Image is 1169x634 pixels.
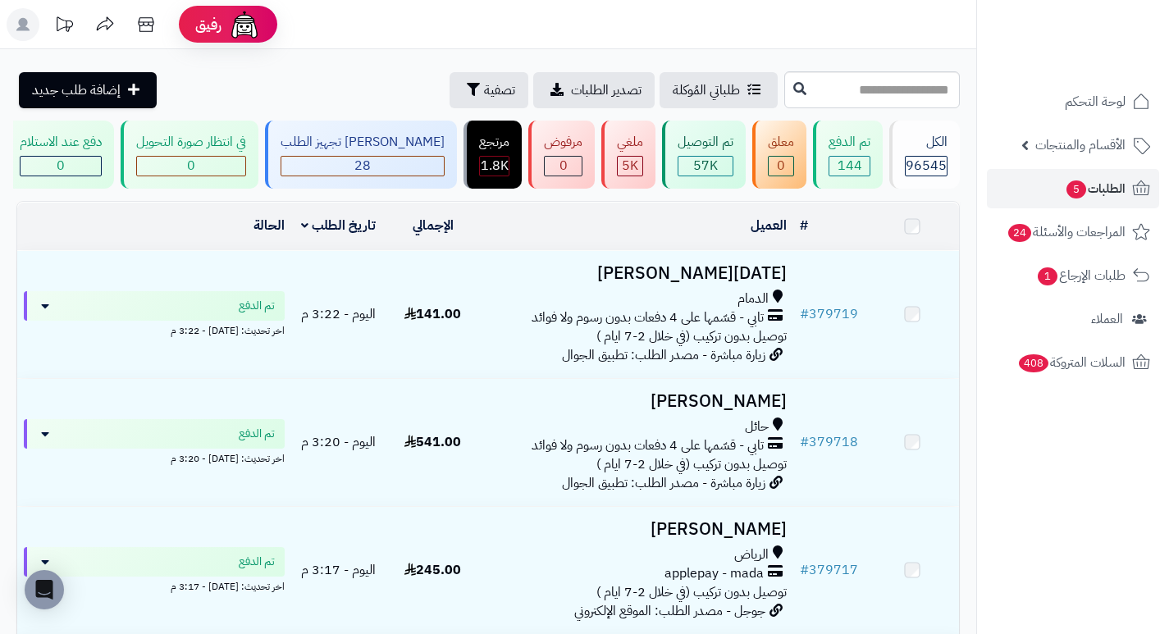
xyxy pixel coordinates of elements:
[800,304,858,324] a: #379719
[1036,264,1126,287] span: طلبات الإرجاع
[574,601,765,621] span: جوجل - مصدر الطلب: الموقع الإلكتروني
[659,121,749,189] a: تم التوصيل 57K
[24,321,285,338] div: اخر تحديث: [DATE] - 3:22 م
[800,560,858,580] a: #379717
[1,121,117,189] a: دفع عند الاستلام 0
[479,133,509,152] div: مرتجع
[734,545,769,564] span: الرياض
[886,121,963,189] a: الكل96545
[829,133,870,152] div: تم الدفع
[301,432,376,452] span: اليوم - 3:20 م
[239,298,275,314] span: تم الدفع
[533,72,655,108] a: تصدير الطلبات
[262,121,460,189] a: [PERSON_NAME] تجهيز الطلب 28
[777,156,785,176] span: 0
[1038,267,1057,285] span: 1
[618,157,642,176] div: 4997
[838,156,862,176] span: 144
[678,157,733,176] div: 57046
[1065,177,1126,200] span: الطلبات
[596,326,787,346] span: توصيل بدون تركيب (في خلال 2-7 ايام )
[749,121,810,189] a: معلق 0
[598,121,659,189] a: ملغي 5K
[571,80,642,100] span: تصدير الطلبات
[486,520,787,539] h3: [PERSON_NAME]
[987,343,1159,382] a: السلات المتروكة408
[617,133,643,152] div: ملغي
[768,133,794,152] div: معلق
[57,156,65,176] span: 0
[562,345,765,365] span: زيارة مباشرة - مصدر الطلب: تطبيق الجوال
[404,432,461,452] span: 541.00
[987,256,1159,295] a: طلبات الإرجاع1
[413,216,454,235] a: الإجمالي
[800,432,858,452] a: #379718
[281,157,444,176] div: 28
[987,299,1159,339] a: العملاء
[450,72,528,108] button: تصفية
[404,560,461,580] span: 245.00
[545,157,582,176] div: 0
[664,564,764,583] span: applepay - mada
[301,216,376,235] a: تاريخ الطلب
[24,577,285,594] div: اخر تحديث: [DATE] - 3:17 م
[239,426,275,442] span: تم الدفع
[745,417,769,436] span: حائل
[1019,354,1048,372] span: 408
[800,216,808,235] a: #
[25,570,64,609] div: Open Intercom Messenger
[905,133,948,152] div: الكل
[1066,180,1086,198] span: 5
[987,82,1159,121] a: لوحة التحكم
[481,156,509,176] span: 1.8K
[800,432,809,452] span: #
[460,121,525,189] a: مرتجع 1.8K
[800,560,809,580] span: #
[19,72,157,108] a: إضافة طلب جديد
[810,121,886,189] a: تم الدفع 144
[484,80,515,100] span: تصفية
[24,449,285,466] div: اخر تحديث: [DATE] - 3:20 م
[1057,44,1153,79] img: logo-2.png
[253,216,285,235] a: الحالة
[769,157,793,176] div: 0
[21,157,101,176] div: 0
[693,156,718,176] span: 57K
[281,133,445,152] div: [PERSON_NAME] تجهيز الطلب
[1091,308,1123,331] span: العملاء
[829,157,870,176] div: 144
[404,304,461,324] span: 141.00
[622,156,638,176] span: 5K
[136,133,246,152] div: في انتظار صورة التحويل
[480,157,509,176] div: 1844
[1035,134,1126,157] span: الأقسام والمنتجات
[486,264,787,283] h3: [DATE][PERSON_NAME]
[1008,224,1031,242] span: 24
[596,454,787,474] span: توصيل بدون تركيب (في خلال 2-7 ايام )
[32,80,121,100] span: إضافة طلب جديد
[987,212,1159,252] a: المراجعات والأسئلة24
[562,473,765,493] span: زيارة مباشرة - مصدر الطلب: تطبيق الجوال
[660,72,778,108] a: طلباتي المُوكلة
[987,169,1159,208] a: الطلبات5
[906,156,947,176] span: 96545
[737,290,769,308] span: الدمام
[137,157,245,176] div: 0
[117,121,262,189] a: في انتظار صورة التحويل 0
[20,133,102,152] div: دفع عند الاستلام
[532,436,764,455] span: تابي - قسّمها على 4 دفعات بدون رسوم ولا فوائد
[678,133,733,152] div: تم التوصيل
[673,80,740,100] span: طلباتي المُوكلة
[195,15,221,34] span: رفيق
[1017,351,1126,374] span: السلات المتروكة
[301,560,376,580] span: اليوم - 3:17 م
[751,216,787,235] a: العميل
[596,582,787,602] span: توصيل بدون تركيب (في خلال 2-7 ايام )
[228,8,261,41] img: ai-face.png
[301,304,376,324] span: اليوم - 3:22 م
[486,392,787,411] h3: [PERSON_NAME]
[43,8,84,45] a: تحديثات المنصة
[354,156,371,176] span: 28
[187,156,195,176] span: 0
[1007,221,1126,244] span: المراجعات والأسئلة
